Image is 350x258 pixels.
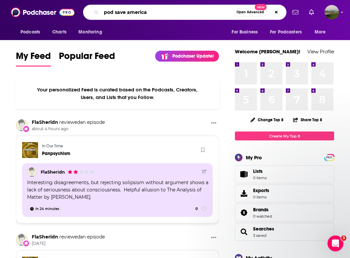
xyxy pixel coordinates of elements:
img: FlaSheridn [27,167,37,177]
a: Show notifications dropdown [290,7,301,18]
span: For Podcasters [270,27,302,37]
span: about 4 hours ago [32,126,105,132]
span: 0 [196,206,198,212]
a: FlaSheridn [41,169,65,175]
span: Charts [52,27,66,37]
span: reviewed [59,119,80,125]
button: Open AdvancedNew [234,8,267,16]
a: View Profile [307,48,334,55]
div: New Review [22,125,30,132]
div: Your personalized Feed is curated based on the Podcasts, Creators, Users, and Lists that you Follow. [16,78,219,109]
button: open menu [266,26,311,38]
button: open menu [227,26,266,38]
a: FlaSheridn [32,234,58,240]
a: Panpsychism [42,151,70,156]
button: open menu [74,26,110,38]
span: reviewed [59,234,80,240]
img: Podchaser - Follow, Share and Rate Podcasts [11,6,74,19]
a: My Feed [16,50,51,67]
button: open menu [310,26,334,38]
span: New [255,4,267,10]
a: Share Button [202,169,207,174]
button: open menu [16,26,49,38]
input: Search podcasts, credits, & more... [101,7,234,18]
span: in 24 minutes [35,206,59,212]
a: Charts [48,26,70,38]
p: Podchaser Update! [172,53,214,59]
img: FlaSheridn [16,119,28,131]
div: an episode [32,234,105,240]
img: User Profile [325,5,339,20]
span: More [315,27,326,37]
a: In Our Time [42,143,63,149]
a: FlaSheridn [32,119,58,125]
span: Podcasts [21,27,40,37]
button: Show profile menu [325,5,339,20]
button: Show More Button [208,234,219,242]
span: For Business [232,27,258,37]
div: FlaSheridn's Rating: 2 out of 5 [67,168,95,176]
img: Panpsychism [22,142,38,158]
div: New Review [22,240,30,247]
a: in 24 minutes [27,206,62,211]
span: Monitoring [78,27,102,37]
img: FlaSheridn [16,234,28,246]
span: My Feed [16,50,51,66]
button: Show More Button [208,119,219,128]
span: [DATE] [32,241,105,246]
iframe: Intercom live chat [328,235,343,251]
div: Search podcasts, credits, & more... [83,5,286,20]
span: Popular Feed [59,50,115,66]
div: an episode [32,119,105,126]
span: Open Advanced [237,11,264,14]
div: Interesting disagreements, but rejecting solipsism without argument shows a lack of seriousness a... [27,179,209,201]
span: 3 [341,235,346,241]
span: Logged in as hlrobbins [325,5,339,20]
a: 3 saved [253,233,266,238]
iframe: Intercom notifications message [218,107,350,233]
a: Show notifications dropdown [306,7,317,18]
a: Popular Feed [59,50,115,67]
a: Welcome [PERSON_NAME]! [235,48,300,55]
